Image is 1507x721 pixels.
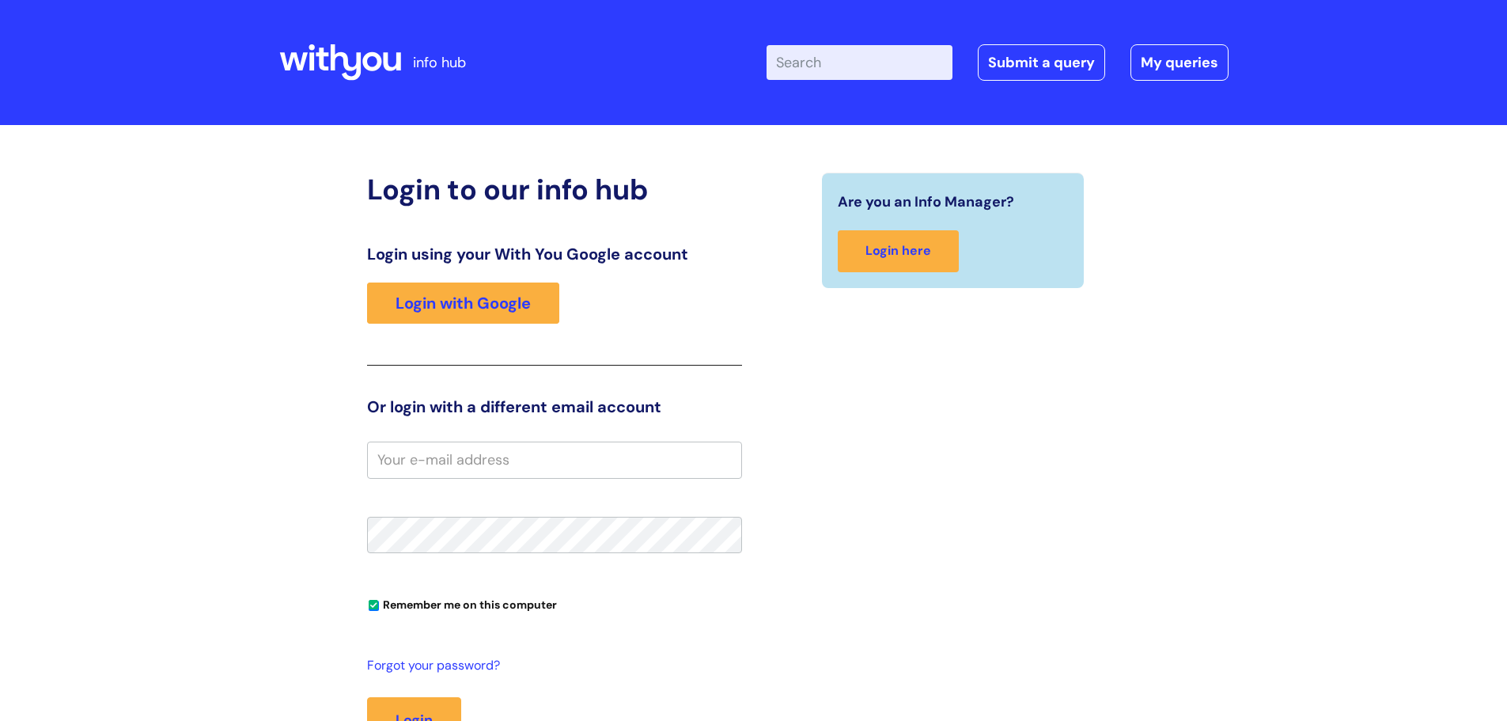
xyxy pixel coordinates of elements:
a: Login with Google [367,283,559,324]
input: Remember me on this computer [369,601,379,611]
span: Are you an Info Manager? [838,189,1014,214]
div: You can uncheck this option if you're logging in from a shared device [367,591,742,617]
input: Your e-mail address [367,442,742,478]
h3: Login using your With You Google account [367,245,742,264]
input: Search [767,45,952,80]
h3: Or login with a different email account [367,397,742,416]
a: Forgot your password? [367,655,734,677]
p: info hub [413,50,466,75]
h2: Login to our info hub [367,173,742,207]
label: Remember me on this computer [367,594,557,612]
a: My queries [1130,44,1229,81]
a: Login here [838,230,959,272]
a: Submit a query [978,44,1105,81]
